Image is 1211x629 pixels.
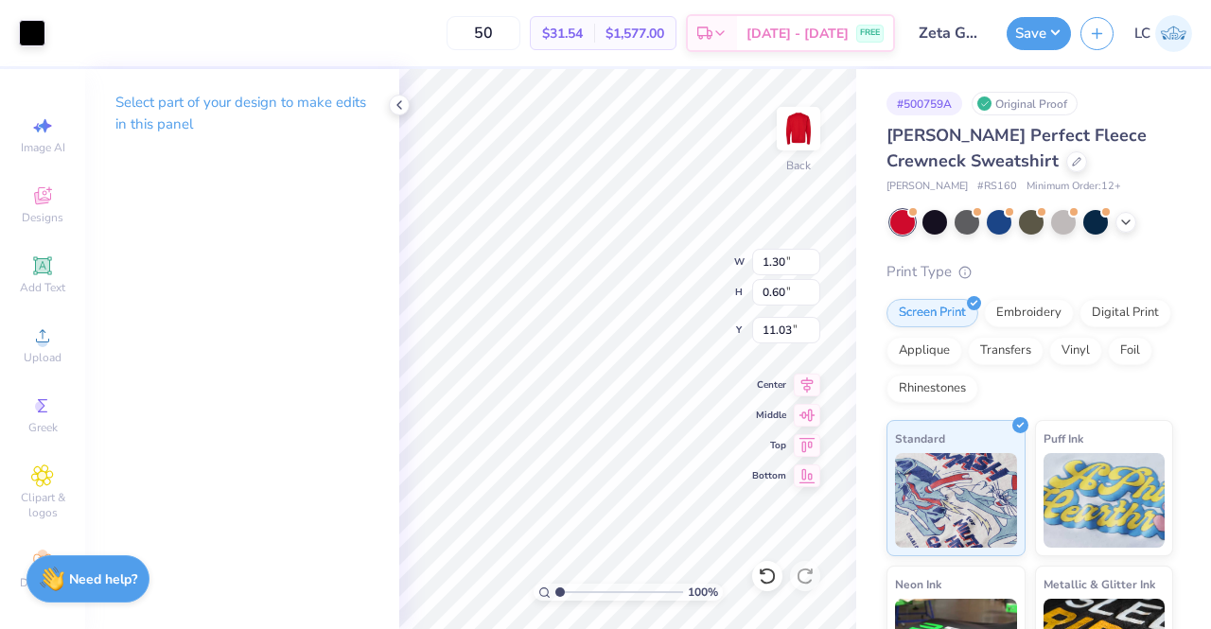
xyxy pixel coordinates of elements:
div: Applique [886,337,962,365]
span: Middle [752,409,786,422]
img: Lacy Cook [1155,15,1192,52]
span: LC [1134,23,1150,44]
p: Select part of your design to make edits in this panel [115,92,369,135]
span: Top [752,439,786,452]
span: Decorate [20,575,65,590]
span: Puff Ink [1044,428,1083,448]
span: $31.54 [542,24,583,44]
input: Untitled Design [904,14,997,52]
button: Save [1007,17,1071,50]
span: Center [752,378,786,392]
span: Upload [24,350,61,365]
div: # 500759A [886,92,962,115]
img: Standard [895,453,1017,548]
div: Transfers [968,337,1044,365]
span: Greek [28,420,58,435]
span: Minimum Order: 12 + [1027,179,1121,195]
span: Standard [895,428,945,448]
strong: Need help? [69,570,137,588]
span: [PERSON_NAME] Perfect Fleece Crewneck Sweatshirt [886,124,1147,172]
span: 100 % [688,584,718,601]
span: # RS160 [977,179,1017,195]
span: [DATE] - [DATE] [746,24,849,44]
div: Print Type [886,261,1173,283]
span: Add Text [20,280,65,295]
div: Foil [1108,337,1152,365]
div: Screen Print [886,299,978,327]
span: Neon Ink [895,574,941,594]
span: [PERSON_NAME] [886,179,968,195]
div: Vinyl [1049,337,1102,365]
a: LC [1134,15,1192,52]
div: Digital Print [1079,299,1171,327]
span: Metallic & Glitter Ink [1044,574,1155,594]
div: Embroidery [984,299,1074,327]
span: FREE [860,26,880,40]
input: – – [447,16,520,50]
img: Back [780,110,817,148]
div: Back [786,157,811,174]
span: Clipart & logos [9,490,76,520]
span: Bottom [752,469,786,482]
div: Original Proof [972,92,1078,115]
div: Rhinestones [886,375,978,403]
span: Designs [22,210,63,225]
img: Puff Ink [1044,453,1166,548]
span: $1,577.00 [605,24,664,44]
span: Image AI [21,140,65,155]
